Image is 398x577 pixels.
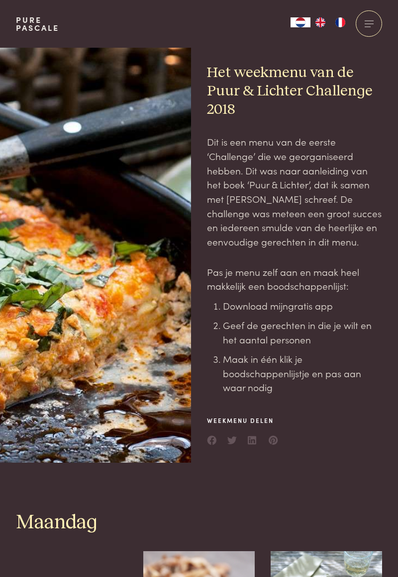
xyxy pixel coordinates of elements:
li: Maak in één klik je boodschappenlijstje en pas aan waar nodig [223,352,382,395]
a: EN [310,17,330,27]
p: Pas je menu zelf aan en maak heel makkelijk een boodschappenlijst: [207,265,382,293]
h2: Het weekmenu van de Puur & Lichter Challenge 2018 [207,64,382,119]
span: Weekmenu delen [207,416,279,425]
a: PurePascale [16,16,59,32]
li: Download mijn [223,299,382,313]
a: FR [330,17,350,27]
a: gratis app [288,299,333,312]
p: Dit is een menu van de eerste ‘Challenge’ die we georganiseerd hebben. Dit was naar aanleiding va... [207,135,382,249]
div: Language [291,17,310,27]
ul: Language list [310,17,350,27]
h1: Maandag [16,510,382,535]
aside: Language selected: Nederlands [291,17,350,27]
a: NL [291,17,310,27]
li: Geef de gerechten in die je wilt en het aantal personen [223,318,382,346]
